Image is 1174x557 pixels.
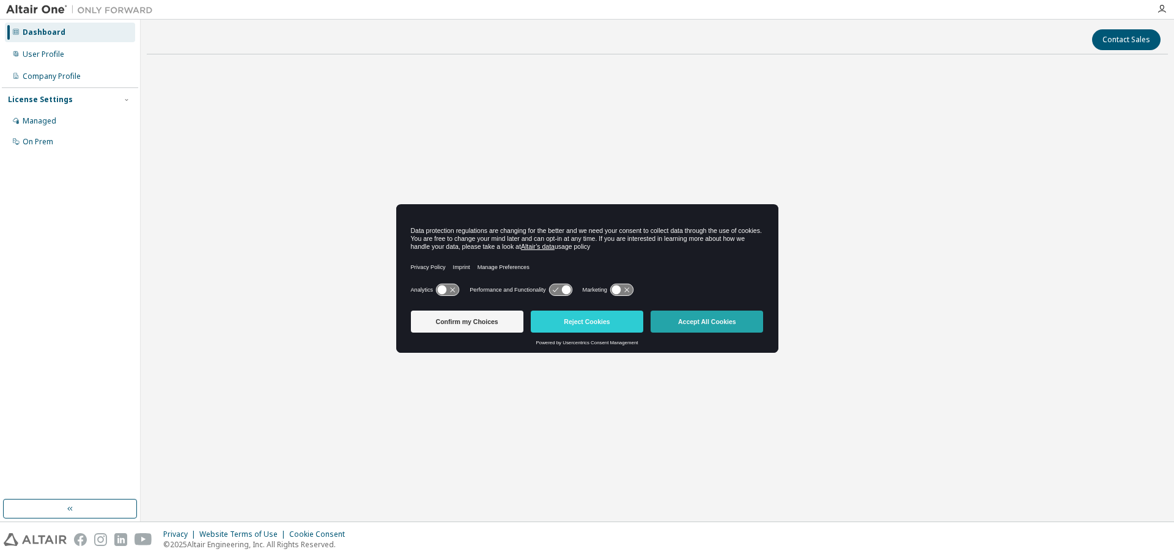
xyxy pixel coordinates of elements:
img: facebook.svg [74,533,87,546]
button: Contact Sales [1092,29,1161,50]
img: youtube.svg [135,533,152,546]
p: © 2025 Altair Engineering, Inc. All Rights Reserved. [163,539,352,550]
div: Privacy [163,529,199,539]
img: altair_logo.svg [4,533,67,546]
div: Dashboard [23,28,65,37]
div: User Profile [23,50,64,59]
img: linkedin.svg [114,533,127,546]
img: Altair One [6,4,159,16]
div: On Prem [23,137,53,147]
img: instagram.svg [94,533,107,546]
div: Company Profile [23,72,81,81]
div: Managed [23,116,56,126]
div: Cookie Consent [289,529,352,539]
div: License Settings [8,95,73,105]
div: Website Terms of Use [199,529,289,539]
